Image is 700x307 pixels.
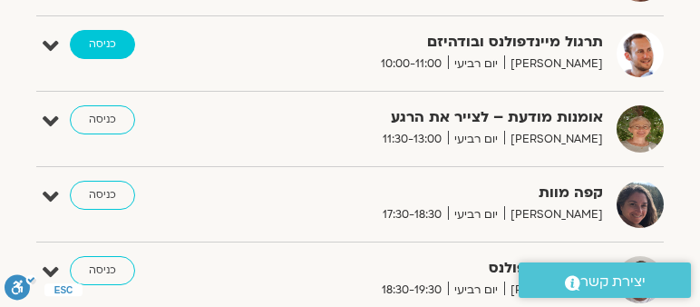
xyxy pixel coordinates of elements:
span: יום רביעי [448,130,504,149]
span: [PERSON_NAME] [504,281,603,300]
span: 17:30-18:30 [376,205,448,224]
span: 10:00-11:00 [374,54,448,74]
strong: תרגול מיינדפולנס [284,256,603,281]
span: יצירת קשר [580,270,646,294]
span: יום רביעי [448,205,504,224]
span: 18:30-19:30 [375,281,448,300]
span: 11:30-13:00 [376,130,448,149]
a: כניסה [70,105,135,134]
span: [PERSON_NAME] [504,130,603,149]
a: כניסה [70,181,135,210]
span: יום רביעי [448,281,504,300]
strong: אומנות מודעת – לצייר את הרגע [284,105,603,130]
span: יום רביעי [448,54,504,74]
strong: קפה מוות [284,181,603,205]
a: כניסה [70,256,135,285]
span: [PERSON_NAME] [504,205,603,224]
a: יצירת קשר [519,262,691,298]
strong: תרגול מיינדפולנס ובודהיזם [284,30,603,54]
a: כניסה [70,30,135,59]
span: [PERSON_NAME] [504,54,603,74]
